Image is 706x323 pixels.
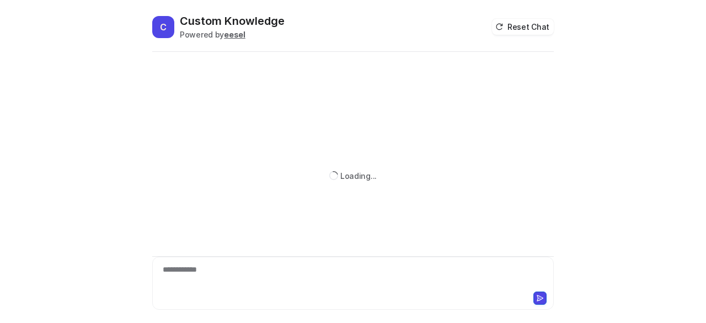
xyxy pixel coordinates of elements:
div: Loading... [340,170,377,182]
div: Powered by [180,29,285,40]
b: eesel [224,30,245,39]
h2: Custom Knowledge [180,13,285,29]
button: Reset Chat [492,19,554,35]
span: C [152,16,174,38]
